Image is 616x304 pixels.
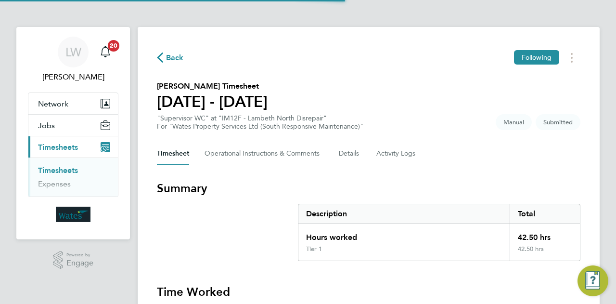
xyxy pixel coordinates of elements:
a: LW[PERSON_NAME] [28,37,118,83]
span: Back [166,52,184,64]
h3: Time Worked [157,284,580,300]
button: Operational Instructions & Comments [205,142,323,165]
button: Jobs [28,115,118,136]
a: Powered byEngage [53,251,94,269]
button: Timesheet [157,142,189,165]
span: This timesheet was manually created. [496,114,532,130]
a: Go to home page [28,207,118,222]
div: Timesheets [28,158,118,197]
span: 20 [108,40,119,52]
button: Details [339,142,361,165]
button: Back [157,52,184,64]
a: Timesheets [38,166,78,175]
h2: [PERSON_NAME] Timesheet [157,80,268,92]
div: 42.50 hrs [510,245,580,261]
a: 20 [96,37,115,67]
span: Timesheets [38,143,78,152]
div: Summary [298,204,580,261]
div: Total [510,204,580,224]
img: wates-logo-retina.png [56,207,90,222]
div: Hours worked [298,224,510,245]
span: Jobs [38,121,55,130]
button: Engage Resource Center [577,265,608,296]
div: Description [298,204,510,224]
div: Tier 1 [306,245,322,253]
button: Network [28,93,118,114]
nav: Main navigation [16,27,130,239]
span: Network [38,99,68,108]
span: This timesheet is Submitted. [536,114,580,130]
div: "Supervisor WC" at "IM12F - Lambeth North Disrepair" [157,114,363,131]
button: Following [514,50,559,65]
span: Lauren Wood [28,71,118,83]
h3: Summary [157,181,580,196]
div: 42.50 hrs [510,224,580,245]
h1: [DATE] - [DATE] [157,92,268,111]
a: Expenses [38,179,71,188]
span: LW [65,46,81,58]
span: Following [522,53,552,62]
div: For "Wates Property Services Ltd (South Responsive Maintenance)" [157,122,363,131]
span: Engage [66,259,93,267]
span: Powered by [66,251,93,259]
button: Activity Logs [376,142,417,165]
button: Timesheets [28,136,118,158]
button: Timesheets Menu [563,50,580,65]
